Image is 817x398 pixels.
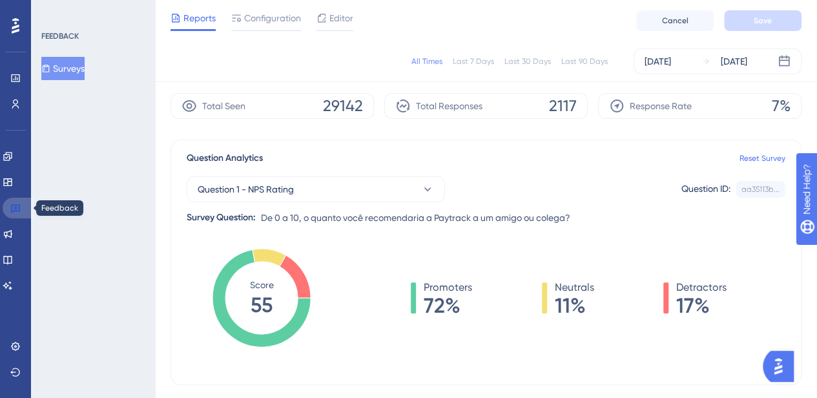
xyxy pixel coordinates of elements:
[41,57,85,80] button: Surveys
[416,98,482,114] span: Total Responses
[561,56,608,67] div: Last 90 Days
[30,3,81,19] span: Need Help?
[772,96,791,116] span: 7%
[741,184,780,194] div: aa35113b...
[645,54,671,69] div: [DATE]
[739,153,785,163] a: Reset Survey
[453,56,494,67] div: Last 7 Days
[329,10,353,26] span: Editor
[202,98,245,114] span: Total Seen
[183,10,216,26] span: Reports
[676,295,727,316] span: 17%
[724,10,801,31] button: Save
[555,280,594,295] span: Neutrals
[549,96,577,116] span: 2117
[261,210,570,225] span: De 0 a 10, o quanto você recomendaria a Paytrack a um amigo ou colega?
[630,98,692,114] span: Response Rate
[636,10,714,31] button: Cancel
[41,31,79,41] div: FEEDBACK
[187,210,256,225] div: Survey Question:
[187,176,445,202] button: Question 1 - NPS Rating
[754,16,772,26] span: Save
[424,295,472,316] span: 72%
[676,280,727,295] span: Detractors
[250,280,274,290] tspan: Score
[555,295,594,316] span: 11%
[662,16,688,26] span: Cancel
[411,56,442,67] div: All Times
[763,347,801,386] iframe: UserGuiding AI Assistant Launcher
[244,10,301,26] span: Configuration
[251,292,273,317] tspan: 55
[187,151,263,166] span: Question Analytics
[681,181,730,198] div: Question ID:
[721,54,747,69] div: [DATE]
[504,56,551,67] div: Last 30 Days
[198,182,294,197] span: Question 1 - NPS Rating
[424,280,472,295] span: Promoters
[323,96,363,116] span: 29142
